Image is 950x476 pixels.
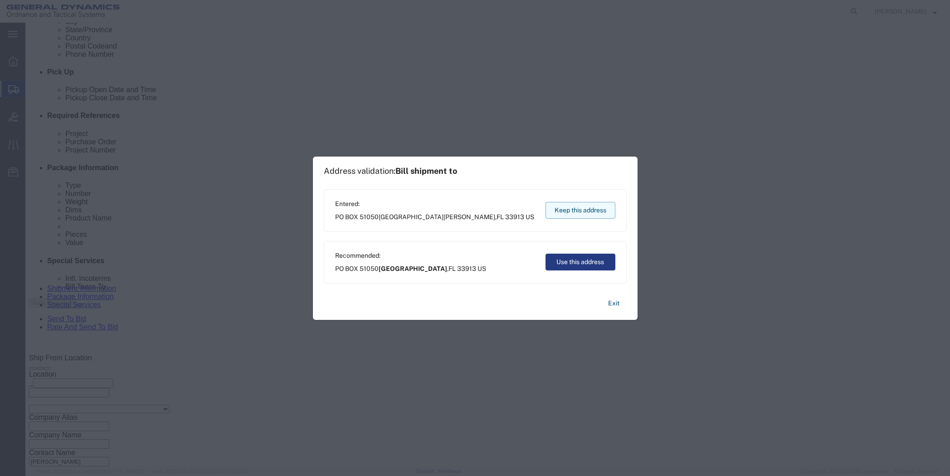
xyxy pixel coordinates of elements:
span: Bill shipment to [395,166,457,176]
span: [GEOGRAPHIC_DATA][PERSON_NAME] [379,213,495,221]
h1: Address validation: [324,166,457,176]
span: 33913 [457,265,476,272]
span: 33913 [505,213,524,221]
span: PO BOX 51050 , [335,212,534,222]
span: FL [448,265,456,272]
span: PO BOX 51050 , [335,264,486,274]
button: Keep this address [546,202,615,219]
button: Exit [601,295,627,311]
span: US [477,265,486,272]
span: FL [497,213,504,221]
span: US [526,213,534,221]
span: [GEOGRAPHIC_DATA] [379,265,447,272]
button: Use this address [546,254,615,270]
span: Entered: [335,199,534,209]
span: Recommended: [335,251,486,260]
